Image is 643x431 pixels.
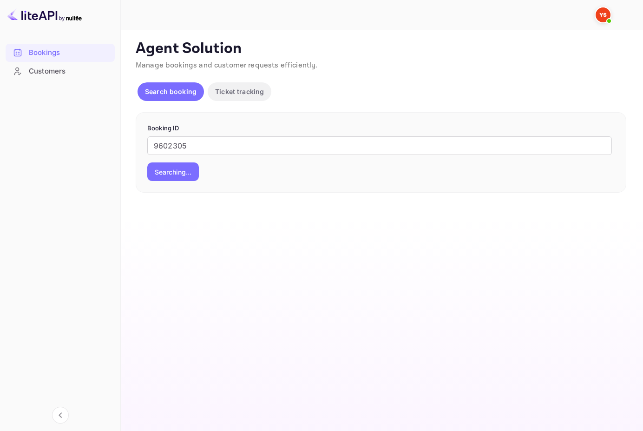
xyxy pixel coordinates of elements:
[29,66,110,77] div: Customers
[6,44,115,61] a: Bookings
[136,61,318,70] span: Manage bookings and customer requests efficiently.
[7,7,82,22] img: LiteAPI logo
[596,7,610,22] img: Yandex Support
[147,124,615,133] p: Booking ID
[147,136,612,155] input: Enter Booking ID (e.g., 63782194)
[6,44,115,62] div: Bookings
[6,62,115,80] a: Customers
[136,40,626,58] p: Agent Solution
[215,87,264,96] p: Ticket tracking
[145,87,197,96] p: Search booking
[29,47,110,58] div: Bookings
[52,407,69,424] button: Collapse navigation
[147,162,199,181] button: Searching...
